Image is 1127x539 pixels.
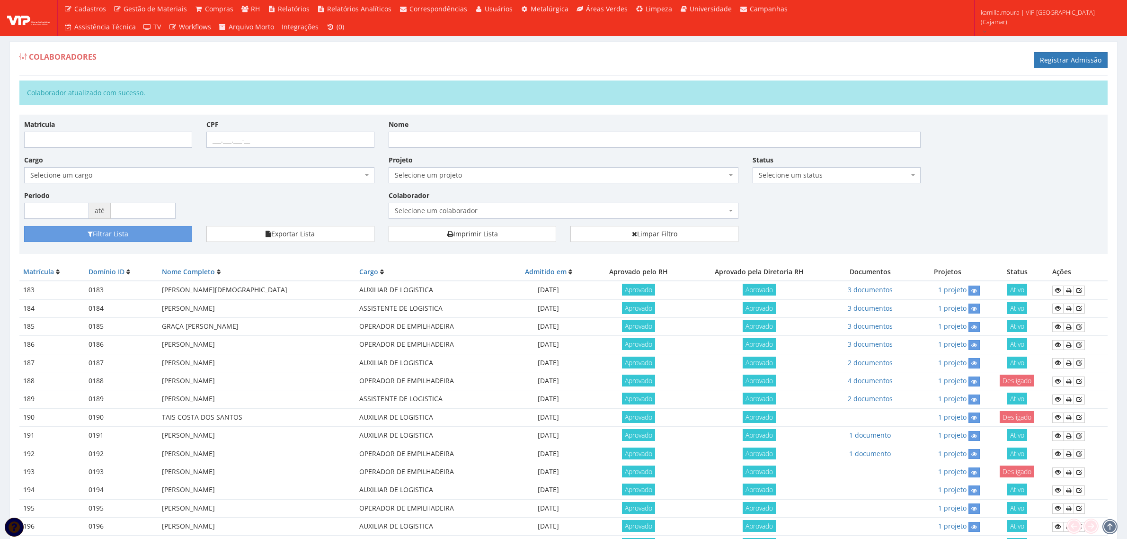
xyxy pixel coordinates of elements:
td: 0185 [85,317,158,335]
td: [PERSON_NAME] [158,481,356,499]
span: Limpeza [646,4,672,13]
span: Aprovado [743,429,776,441]
a: 1 projeto [938,322,967,331]
a: Arquivo Morto [215,18,278,36]
td: ASSISTENTE DE LOGISTICA [355,299,507,317]
td: 186 [19,336,85,354]
td: GRAÇA [PERSON_NAME] [158,317,356,335]
label: Matrícula [24,120,55,129]
span: Selecione um status [759,171,909,180]
td: [DATE] [507,445,589,463]
td: 0196 [85,518,158,536]
span: Ativo [1007,284,1027,296]
span: Gestão de Materiais [124,4,187,13]
span: Desligado [1000,466,1034,477]
a: 1 projeto [938,449,967,458]
td: 185 [19,317,85,335]
td: [PERSON_NAME][DEMOGRAPHIC_DATA] [158,281,356,299]
span: Aprovado [622,520,655,532]
th: Projetos [909,263,986,281]
span: Aprovado [743,411,776,423]
div: Colaborador atualizado com sucesso. [19,81,1108,105]
span: Aprovado [743,448,776,459]
td: OPERADOR DE EMPILHADEIRA [355,336,507,354]
a: 2 documentos [848,394,893,403]
a: 1 documento [849,431,891,440]
td: 0189 [85,390,158,408]
span: Selecione um projeto [389,167,739,183]
img: logo [7,11,50,25]
span: Aprovado [622,302,655,314]
td: 0187 [85,354,158,372]
td: [DATE] [507,372,589,390]
td: 195 [19,499,85,517]
td: [PERSON_NAME] [158,336,356,354]
span: TV [153,22,161,31]
label: Status [753,155,773,165]
span: Aprovado [622,448,655,459]
span: Aprovado [743,320,776,332]
td: 192 [19,445,85,463]
a: 1 projeto [938,521,967,530]
a: 3 documentos [848,304,893,313]
td: AUXILIAR DE LOGISTICA [355,408,507,426]
td: TAIS COSTA DOS SANTOS [158,408,356,426]
td: 194 [19,481,85,499]
span: Ativo [1007,520,1027,532]
td: 193 [19,463,85,481]
span: Aprovado [622,320,655,332]
td: [DATE] [507,499,589,517]
a: Nome Completo [162,267,215,276]
a: 1 projeto [938,358,967,367]
span: Selecione um colaborador [389,203,739,219]
td: 0192 [85,445,158,463]
a: 1 projeto [938,431,967,440]
span: Metalúrgica [531,4,568,13]
span: Aprovado [743,375,776,386]
td: 188 [19,372,85,390]
button: Exportar Lista [206,226,374,242]
th: Status [986,263,1048,281]
span: Ativo [1007,302,1027,314]
span: kamilla.moura | VIP [GEOGRAPHIC_DATA] (Cajamar) [981,8,1115,27]
td: AUXILIAR DE LOGISTICA [355,354,507,372]
td: [DATE] [507,518,589,536]
a: 1 documento [849,449,891,458]
span: Ativo [1007,448,1027,459]
span: Desligado [1000,411,1034,423]
span: Aprovado [622,502,655,514]
td: [DATE] [507,463,589,481]
span: Aprovado [743,338,776,350]
td: [DATE] [507,408,589,426]
td: [DATE] [507,336,589,354]
td: [DATE] [507,427,589,445]
span: Selecione um cargo [24,167,374,183]
a: 1 projeto [938,304,967,313]
td: ASSISTENTE DE LOGISTICA [355,390,507,408]
span: Relatórios [278,4,310,13]
span: Aprovado [622,393,655,404]
span: Correspondências [409,4,467,13]
a: Imprimir Lista [389,226,557,242]
span: Ativo [1007,429,1027,441]
span: Aprovado [743,393,776,404]
span: Aprovado [743,302,776,314]
a: Registrar Admissão [1034,52,1108,68]
a: Cargo [359,267,378,276]
a: TV [140,18,165,36]
span: Universidade [690,4,732,13]
span: Arquivo Morto [229,22,274,31]
a: 1 projeto [938,394,967,403]
span: Cadastros [74,4,106,13]
span: Integrações [282,22,319,31]
a: (0) [322,18,348,36]
span: Ativo [1007,393,1027,404]
th: Documentos [831,263,909,281]
td: [DATE] [507,299,589,317]
td: [PERSON_NAME] [158,499,356,517]
span: Desligado [1000,375,1034,386]
span: (0) [337,22,344,31]
td: AUXILIAR DE LOGISTICA [355,427,507,445]
td: 0190 [85,408,158,426]
span: Áreas Verdes [586,4,628,13]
